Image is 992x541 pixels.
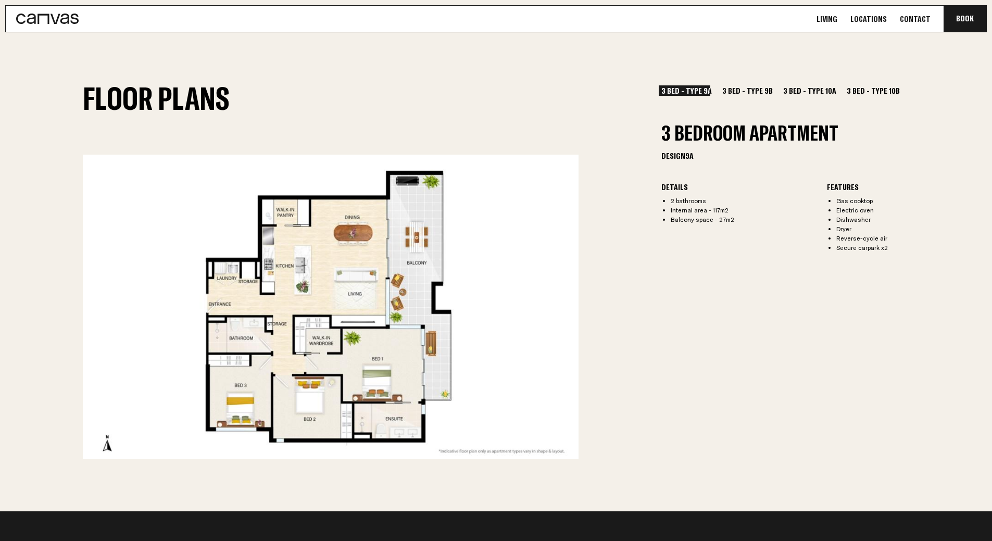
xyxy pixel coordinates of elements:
button: 3 Bed - Type 9B [720,85,775,96]
button: 3 Bed - Type 10B [844,85,902,96]
h2: 3 Bedroom Apartment [661,123,992,143]
div: Design 9A [661,152,992,160]
div: Details [661,183,827,191]
a: Contact [897,14,934,24]
button: 3 Bed - Type 9A [659,85,714,96]
a: Living [813,14,840,24]
button: Book [944,6,986,32]
li: Balcony space - 27m2 [671,215,827,224]
h2: Floor Plans [83,85,579,155]
a: Locations [847,14,890,24]
li: Internal area - 117m2 [671,206,827,215]
button: 3 Bed - Type 10A [781,85,839,96]
li: 2 bathrooms [671,196,827,206]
